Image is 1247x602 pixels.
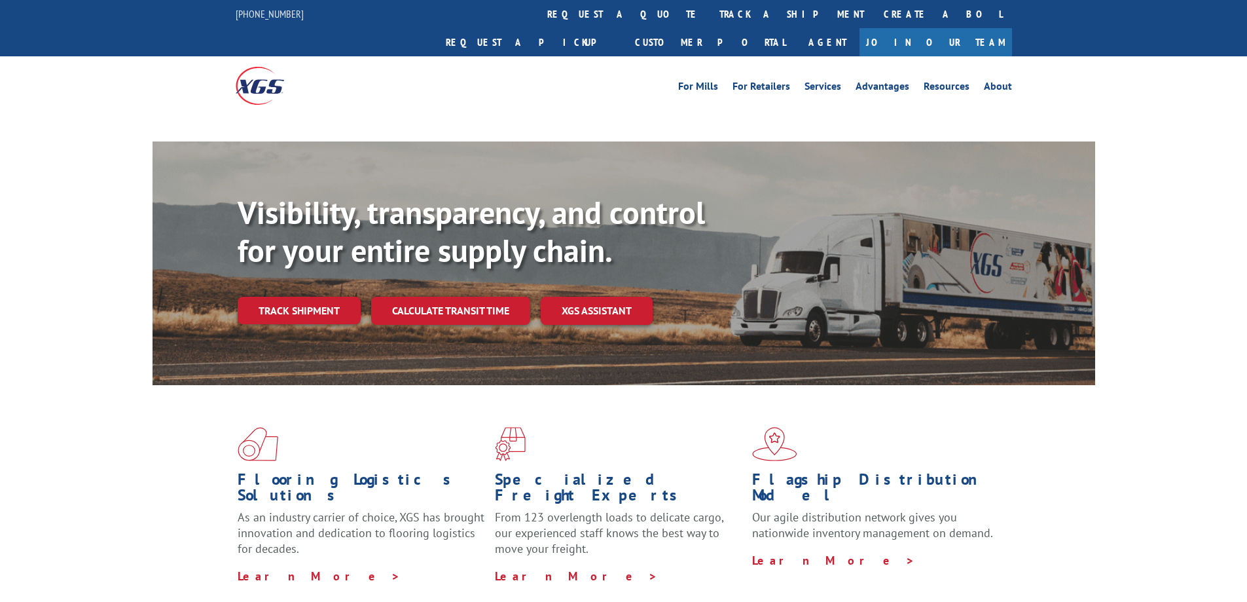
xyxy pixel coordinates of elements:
[436,28,625,56] a: Request a pickup
[984,81,1012,96] a: About
[856,81,909,96] a: Advantages
[541,297,653,325] a: XGS ASSISTANT
[495,427,526,461] img: xgs-icon-focused-on-flooring-red
[752,553,915,568] a: Learn More >
[238,297,361,324] a: Track shipment
[625,28,795,56] a: Customer Portal
[752,427,797,461] img: xgs-icon-flagship-distribution-model-red
[238,569,401,584] a: Learn More >
[859,28,1012,56] a: Join Our Team
[804,81,841,96] a: Services
[495,510,742,568] p: From 123 overlength loads to delicate cargo, our experienced staff knows the best way to move you...
[752,472,1000,510] h1: Flagship Distribution Model
[678,81,718,96] a: For Mills
[795,28,859,56] a: Agent
[236,7,304,20] a: [PHONE_NUMBER]
[238,472,485,510] h1: Flooring Logistics Solutions
[238,510,484,556] span: As an industry carrier of choice, XGS has brought innovation and dedication to flooring logistics...
[752,510,993,540] span: Our agile distribution network gives you nationwide inventory management on demand.
[238,192,705,271] b: Visibility, transparency, and control for your entire supply chain.
[495,569,658,584] a: Learn More >
[495,472,742,510] h1: Specialized Freight Experts
[732,81,790,96] a: For Retailers
[924,81,969,96] a: Resources
[371,297,530,325] a: Calculate transit time
[238,427,278,461] img: xgs-icon-total-supply-chain-intelligence-red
